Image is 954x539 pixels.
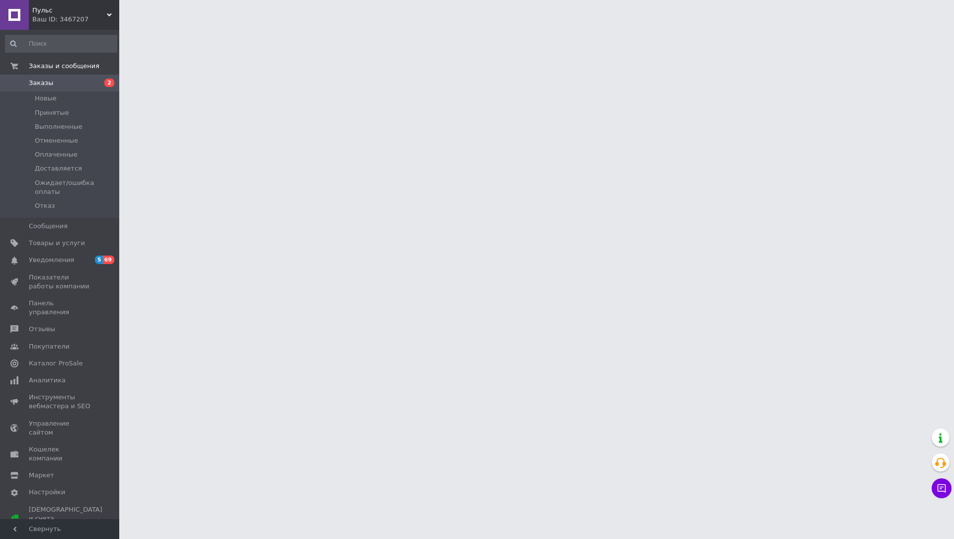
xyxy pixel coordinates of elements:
[29,325,55,334] span: Отзывы
[32,6,107,15] span: Пульс
[29,376,66,385] span: Аналитика
[29,79,53,88] span: Заказы
[29,256,74,265] span: Уведомления
[29,62,99,71] span: Заказы и сообщения
[35,108,69,117] span: Принятые
[29,299,92,317] span: Панель управления
[29,239,85,248] span: Товары и услуги
[95,256,103,264] span: 5
[103,256,114,264] span: 69
[32,15,119,24] div: Ваш ID: 3467207
[29,445,92,463] span: Кошелек компании
[35,150,78,159] span: Оплаченные
[932,478,952,498] button: Чат с покупателем
[35,94,57,103] span: Новые
[29,359,82,368] span: Каталог ProSale
[29,393,92,411] span: Инструменты вебмастера и SEO
[35,179,116,196] span: Ожидает/ошибка оплаты
[29,222,68,231] span: Сообщения
[35,136,78,145] span: Отмененные
[29,419,92,437] span: Управление сайтом
[35,164,82,173] span: Доставляется
[35,122,82,131] span: Выполненные
[5,35,117,53] input: Поиск
[29,273,92,291] span: Показатели работы компании
[29,488,65,497] span: Настройки
[29,471,54,480] span: Маркет
[29,342,70,351] span: Покупатели
[104,79,114,87] span: 2
[29,505,102,533] span: [DEMOGRAPHIC_DATA] и счета
[35,201,55,210] span: Отказ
